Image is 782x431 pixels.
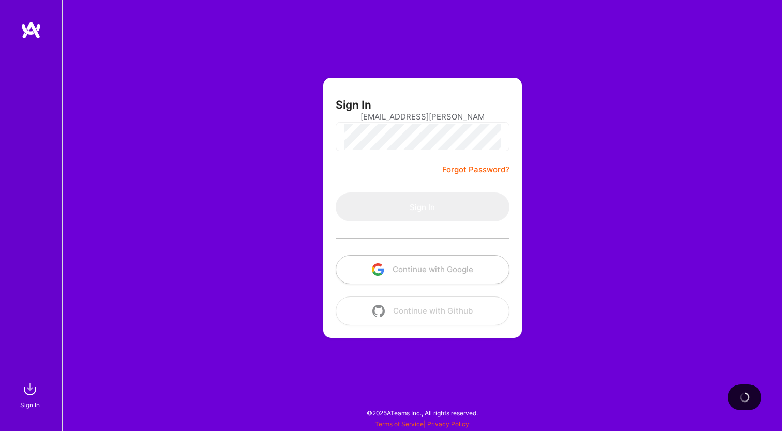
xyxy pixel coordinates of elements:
[22,379,40,410] a: sign inSign In
[375,420,424,428] a: Terms of Service
[427,420,469,428] a: Privacy Policy
[62,400,782,426] div: © 2025 ATeams Inc., All rights reserved.
[738,391,751,404] img: loading
[20,399,40,410] div: Sign In
[442,164,509,176] a: Forgot Password?
[20,379,40,399] img: sign in
[372,305,385,317] img: icon
[336,192,509,221] button: Sign In
[372,263,384,276] img: icon
[336,98,371,111] h3: Sign In
[336,296,509,325] button: Continue with Github
[375,420,469,428] span: |
[21,21,41,39] img: logo
[336,255,509,284] button: Continue with Google
[360,103,485,130] input: Email...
